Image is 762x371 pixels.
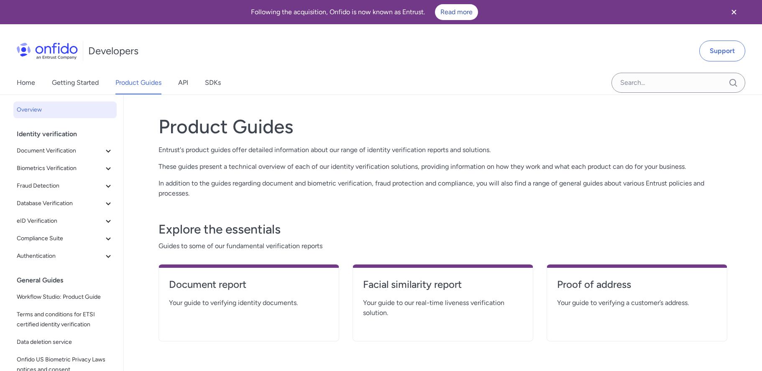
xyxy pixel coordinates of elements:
a: Document report [169,278,329,298]
p: In addition to the guides regarding document and biometric verification, fraud protection and com... [159,178,727,198]
a: Facial similarity report [363,278,523,298]
a: Terms and conditions for ETSI certified identity verification [13,306,117,333]
input: Onfido search input field [611,73,745,93]
button: Biometrics Verification [13,160,117,177]
span: Data deletion service [17,337,113,347]
h4: Facial similarity report [363,278,523,291]
h4: Proof of address [557,278,717,291]
a: Getting Started [52,71,99,94]
button: Database Verification [13,195,117,212]
span: Fraud Detection [17,181,103,191]
h4: Document report [169,278,329,291]
p: Entrust's product guides offer detailed information about our range of identity verification repo... [159,145,727,155]
a: API [178,71,188,94]
h3: Explore the essentials [159,221,727,238]
span: Database Verification [17,198,103,208]
span: Your guide to verifying identity documents. [169,298,329,308]
img: Onfido Logo [17,43,78,59]
svg: Close banner [729,7,739,17]
span: Authentication [17,251,103,261]
p: These guides present a technical overview of each of our identity verification solutions, providi... [159,162,727,172]
a: Workflow Studio: Product Guide [13,289,117,305]
button: Close banner [719,2,749,23]
h1: Developers [88,44,138,58]
a: SDKs [205,71,221,94]
a: Support [699,41,745,61]
div: Identity verification [17,126,120,142]
button: Fraud Detection [13,178,117,194]
span: Document Verification [17,146,103,156]
h1: Product Guides [159,115,727,138]
button: Document Verification [13,142,117,159]
span: Workflow Studio: Product Guide [17,292,113,302]
span: Overview [17,105,113,115]
a: Read more [435,4,478,20]
span: Your guide to our real-time liveness verification solution. [363,298,523,318]
span: Your guide to verifying a customer’s address. [557,298,717,308]
a: Overview [13,102,117,118]
span: Biometrics Verification [17,163,103,173]
span: Compliance Suite [17,234,103,244]
span: Terms and conditions for ETSI certified identity verification [17,310,113,330]
a: Home [17,71,35,94]
a: Proof of address [557,278,717,298]
div: Following the acquisition, Onfido is now known as Entrust. [10,4,719,20]
div: General Guides [17,272,120,289]
button: Compliance Suite [13,230,117,247]
span: eID Verification [17,216,103,226]
button: Authentication [13,248,117,264]
a: Data deletion service [13,334,117,351]
span: Guides to some of our fundamental verification reports [159,241,727,251]
a: Product Guides [115,71,161,94]
button: eID Verification [13,213,117,229]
